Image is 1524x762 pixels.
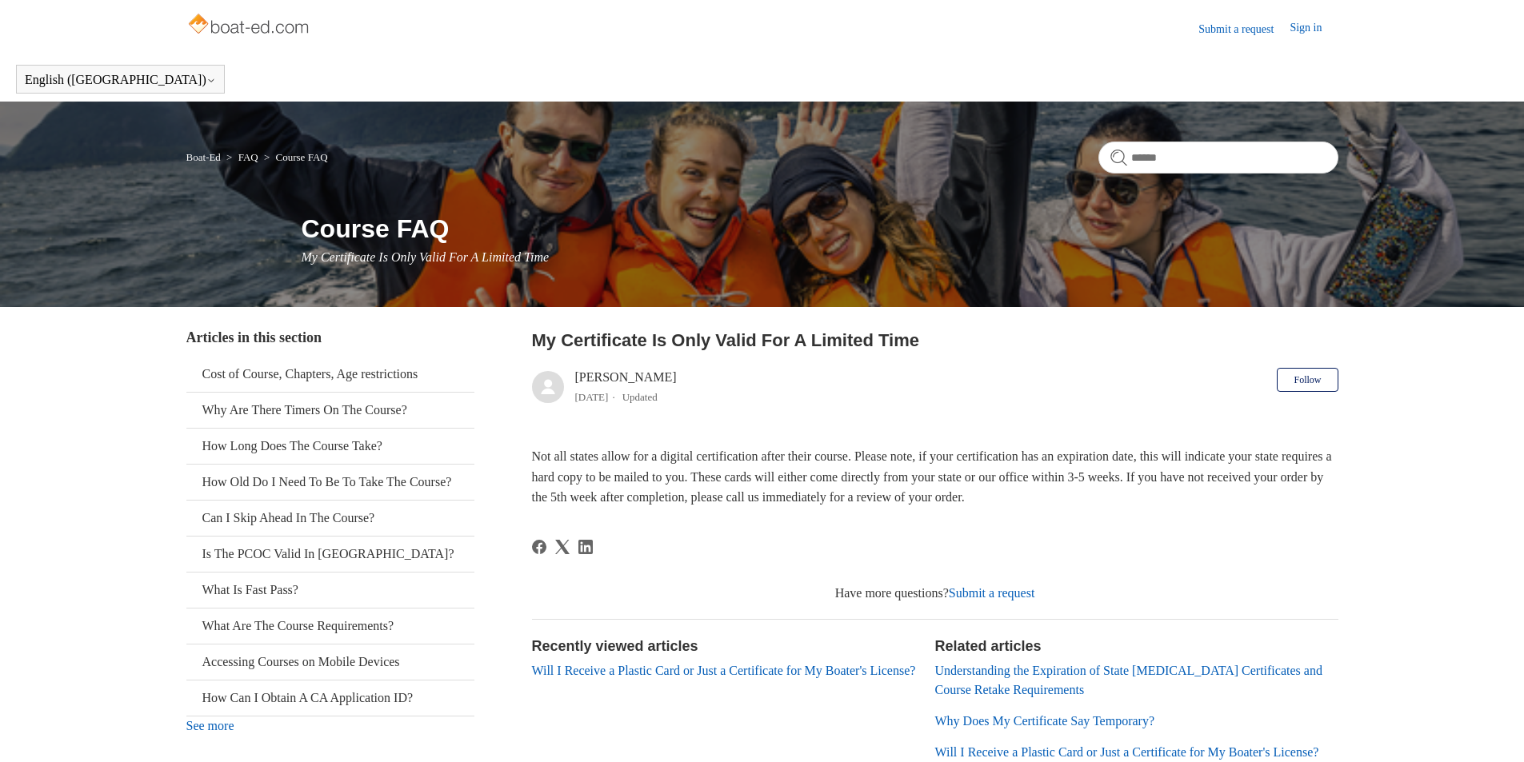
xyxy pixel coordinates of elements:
a: How Long Does The Course Take? [186,429,474,464]
a: See more [186,719,234,732]
a: Why Does My Certificate Say Temporary? [935,714,1155,728]
li: Updated [622,391,658,403]
a: Understanding the Expiration of State [MEDICAL_DATA] Certificates and Course Retake Requirements [935,664,1322,696]
svg: Share this page on X Corp [555,540,570,554]
a: Course FAQ [276,151,328,163]
a: Cost of Course, Chapters, Age restrictions [186,357,474,392]
a: What Is Fast Pass? [186,572,474,608]
img: Boat-Ed Help Center home page [186,10,314,42]
h1: Course FAQ [302,209,1338,248]
li: FAQ [223,151,261,163]
a: Sign in [1290,19,1338,38]
button: Follow Article [1277,368,1338,392]
a: How Can I Obtain A CA Application ID? [186,680,474,716]
div: Have more questions? [532,584,1338,603]
a: X Corp [555,540,570,554]
button: English ([GEOGRAPHIC_DATA]) [25,73,216,87]
svg: Share this page on LinkedIn [578,540,593,554]
a: Submit a request [1198,21,1290,38]
a: Will I Receive a Plastic Card or Just a Certificate for My Boater's License? [935,745,1319,759]
span: Articles in this section [186,329,322,345]
a: Boat-Ed [186,151,221,163]
a: What Are The Course Requirements? [186,608,474,644]
a: Why Are There Timers On The Course? [186,393,474,428]
h2: My Certificate Is Only Valid For A Limited Time [532,327,1338,353]
a: LinkedIn [578,540,593,554]
svg: Share this page on Facebook [532,540,546,554]
a: Can I Skip Ahead In The Course? [186,501,474,536]
a: How Old Do I Need To Be To Take The Course? [186,465,474,500]
div: Live chat [1470,708,1512,750]
p: Not all states allow for a digital certification after their course. Please note, if your certifi... [532,446,1338,508]
li: Course FAQ [261,151,328,163]
span: My Certificate Is Only Valid For A Limited Time [302,250,550,264]
time: 03/21/2024, 10:26 [575,391,609,403]
div: [PERSON_NAME] [575,368,677,406]
a: Submit a request [949,586,1035,600]
a: FAQ [238,151,258,163]
a: Is The PCOC Valid In [GEOGRAPHIC_DATA]? [186,537,474,572]
a: Facebook [532,540,546,554]
h2: Related articles [935,636,1338,657]
li: Boat-Ed [186,151,224,163]
h2: Recently viewed articles [532,636,919,657]
a: Will I Receive a Plastic Card or Just a Certificate for My Boater's License? [532,664,916,677]
input: Search [1098,142,1338,174]
a: Accessing Courses on Mobile Devices [186,644,474,680]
